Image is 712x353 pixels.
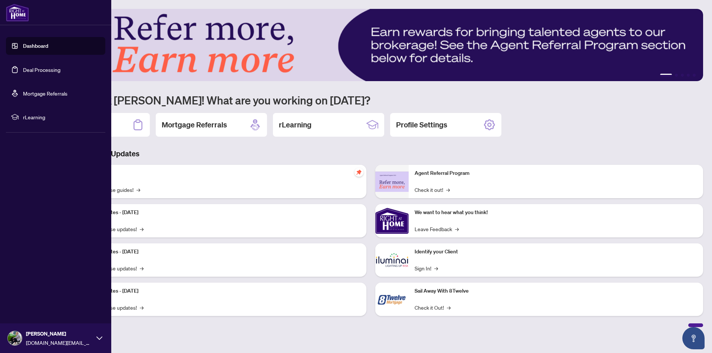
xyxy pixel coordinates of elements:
img: Identify your Client [375,243,409,277]
span: pushpin [355,168,363,177]
button: 5 [693,74,696,77]
button: Open asap [682,327,705,349]
img: Profile Icon [8,331,22,345]
button: 3 [681,74,684,77]
h1: Welcome back [PERSON_NAME]! What are you working on [DATE]? [39,93,703,107]
a: Deal Processing [23,66,60,73]
a: Mortgage Referrals [23,90,67,97]
span: rLearning [23,113,100,121]
p: Sail Away With 8Twelve [415,287,697,295]
span: → [136,186,140,194]
span: → [140,264,144,272]
span: [DOMAIN_NAME][EMAIL_ADDRESS][DOMAIN_NAME] [26,339,93,347]
h2: Profile Settings [396,120,447,130]
p: Platform Updates - [DATE] [78,248,360,256]
img: logo [6,4,29,21]
button: 2 [675,74,678,77]
p: Agent Referral Program [415,169,697,177]
p: Platform Updates - [DATE] [78,287,360,295]
p: Identify your Client [415,248,697,256]
a: Leave Feedback→ [415,225,459,233]
img: Agent Referral Program [375,171,409,192]
a: Check it out!→ [415,186,450,194]
p: Self-Help [78,169,360,177]
span: → [434,264,438,272]
button: 4 [687,74,690,77]
span: → [140,303,144,312]
img: Sail Away With 8Twelve [375,283,409,316]
span: → [140,225,144,233]
h2: rLearning [279,120,311,130]
span: → [447,303,451,312]
span: → [455,225,459,233]
p: Platform Updates - [DATE] [78,209,360,217]
span: [PERSON_NAME] [26,330,93,338]
button: 1 [660,74,672,77]
h3: Brokerage & Industry Updates [39,149,703,159]
img: Slide 0 [39,9,703,81]
a: Sign In!→ [415,264,438,272]
a: Check it Out!→ [415,303,451,312]
h2: Mortgage Referrals [162,120,227,130]
a: Dashboard [23,43,48,49]
p: We want to hear what you think! [415,209,697,217]
span: → [446,186,450,194]
img: We want to hear what you think! [375,204,409,237]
